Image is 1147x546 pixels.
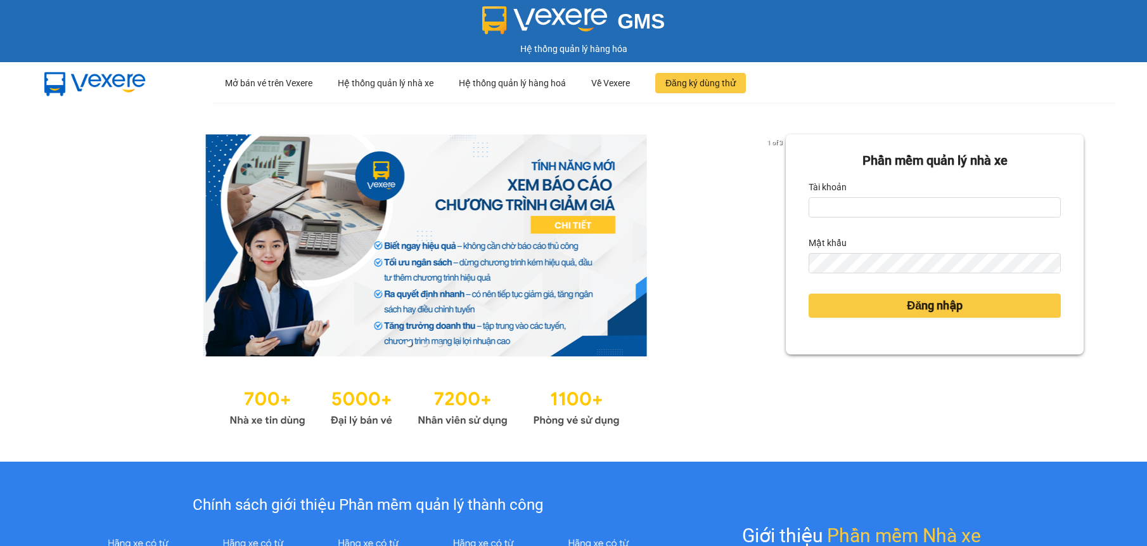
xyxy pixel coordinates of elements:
span: GMS [617,10,665,33]
button: previous slide / item [63,134,81,356]
div: Hệ thống quản lý hàng hóa [3,42,1144,56]
div: Chính sách giới thiệu Phần mềm quản lý thành công [80,493,656,517]
label: Mật khẩu [809,233,847,253]
div: Hệ thống quản lý nhà xe [338,63,433,103]
button: next slide / item [768,134,786,356]
span: Đăng ký dùng thử [665,76,736,90]
input: Tài khoản [809,197,1061,218]
button: Đăng ký dùng thử [655,73,746,93]
span: Đăng nhập [907,297,963,315]
div: Hệ thống quản lý hàng hoá [459,63,566,103]
img: Statistics.png [229,382,620,430]
img: logo 2 [482,6,608,34]
div: Mở bán vé trên Vexere [225,63,312,103]
li: slide item 3 [437,341,442,346]
a: GMS [482,19,665,29]
li: slide item 1 [407,341,412,346]
p: 1 of 3 [764,134,786,151]
label: Tài khoản [809,177,847,197]
li: slide item 2 [422,341,427,346]
img: mbUUG5Q.png [32,62,158,104]
input: Mật khẩu [809,253,1061,273]
button: Đăng nhập [809,294,1061,318]
div: Phần mềm quản lý nhà xe [809,151,1061,171]
div: Về Vexere [591,63,630,103]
